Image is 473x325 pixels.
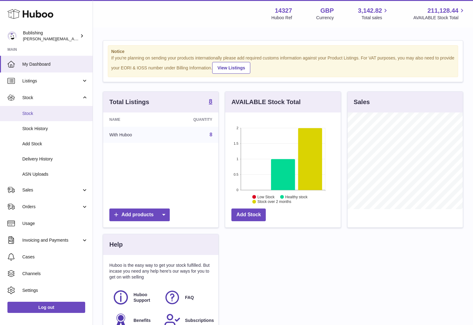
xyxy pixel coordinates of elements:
a: FAQ [164,289,209,306]
span: My Dashboard [22,61,88,67]
td: With Huboo [103,127,164,143]
h3: AVAILABLE Stock Total [231,98,300,106]
span: Subscriptions [185,318,214,323]
span: Settings [22,288,88,293]
span: AVAILABLE Stock Total [413,15,466,21]
text: Healthy stock [285,195,308,199]
text: 0.5 [234,173,239,176]
a: Add products [109,209,170,221]
span: Sales [22,187,81,193]
text: Low Stock [257,195,275,199]
a: Log out [7,302,85,313]
text: 1.5 [234,142,239,145]
div: Huboo Ref [271,15,292,21]
span: Invoicing and Payments [22,237,81,243]
a: Huboo Support [112,289,158,306]
span: Delivery History [22,156,88,162]
a: Add Stock [231,209,266,221]
a: View Listings [212,62,250,74]
span: Usage [22,221,88,226]
div: If you're planning on sending your products internationally please add required customs informati... [111,55,455,74]
th: Quantity [164,112,218,127]
a: 8 [209,98,212,106]
text: Stock over 2 months [257,200,291,204]
span: Huboo Support [134,292,157,304]
a: 3,142.82 Total sales [358,7,389,21]
span: FAQ [185,295,194,301]
text: 1 [237,157,239,161]
span: 211,128.44 [427,7,458,15]
p: Huboo is the easy way to get your stock fulfilled. But incase you need any help here's our ways f... [109,262,212,280]
span: Cases [22,254,88,260]
a: 211,128.44 AVAILABLE Stock Total [413,7,466,21]
div: Bublishing [23,30,79,42]
strong: GBP [320,7,334,15]
span: Stock [22,111,88,116]
strong: 14327 [275,7,292,15]
span: Total sales [361,15,389,21]
span: Stock [22,95,81,101]
text: 2 [237,126,239,130]
span: Listings [22,78,81,84]
strong: Notice [111,49,455,55]
img: hamza@bublishing.com [7,31,17,41]
span: Channels [22,271,88,277]
span: Benefits [134,318,151,323]
span: Orders [22,204,81,210]
text: 0 [237,188,239,192]
span: 3,142.82 [358,7,382,15]
div: Currency [316,15,334,21]
span: Stock History [22,126,88,132]
span: ASN Uploads [22,171,88,177]
th: Name [103,112,164,127]
h3: Sales [354,98,370,106]
h3: Help [109,240,123,249]
span: [PERSON_NAME][EMAIL_ADDRESS][DOMAIN_NAME] [23,36,124,41]
strong: 8 [209,98,212,104]
h3: Total Listings [109,98,149,106]
span: Add Stock [22,141,88,147]
a: 8 [209,132,212,137]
